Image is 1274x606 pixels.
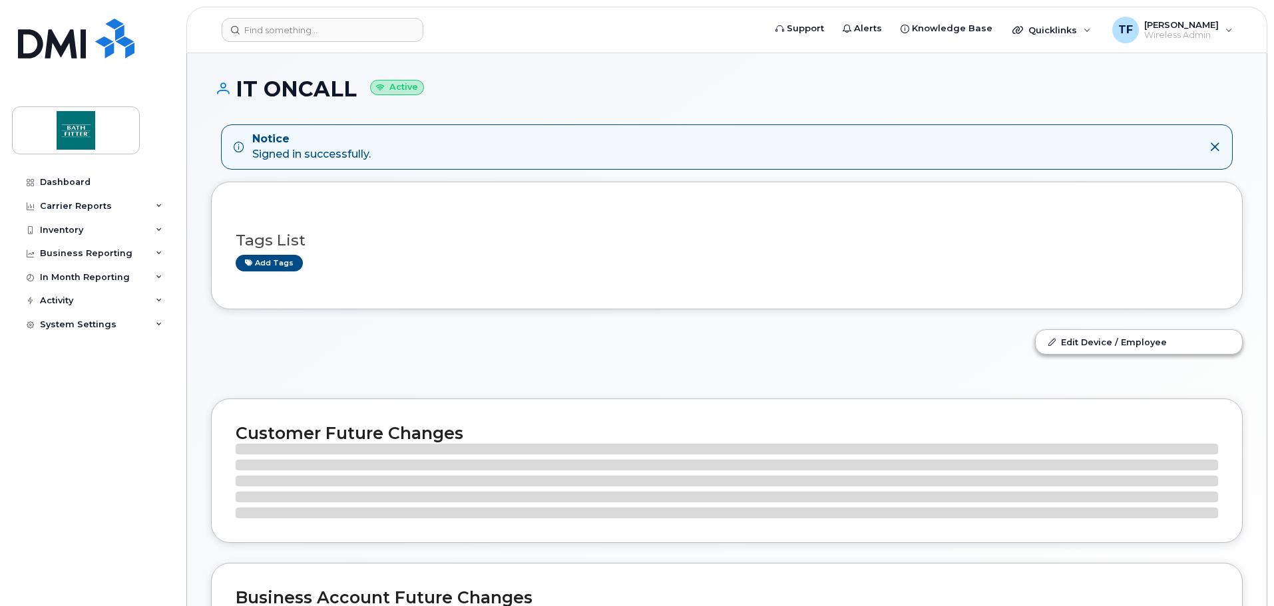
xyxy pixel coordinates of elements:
strong: Notice [252,132,371,147]
div: Signed in successfully. [252,132,371,162]
a: Edit Device / Employee [1036,330,1242,354]
a: Add tags [236,255,303,271]
h2: Customer Future Changes [236,423,1218,443]
h3: Tags List [236,232,1218,249]
small: Active [370,80,424,95]
h1: IT ONCALL [211,77,1243,100]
